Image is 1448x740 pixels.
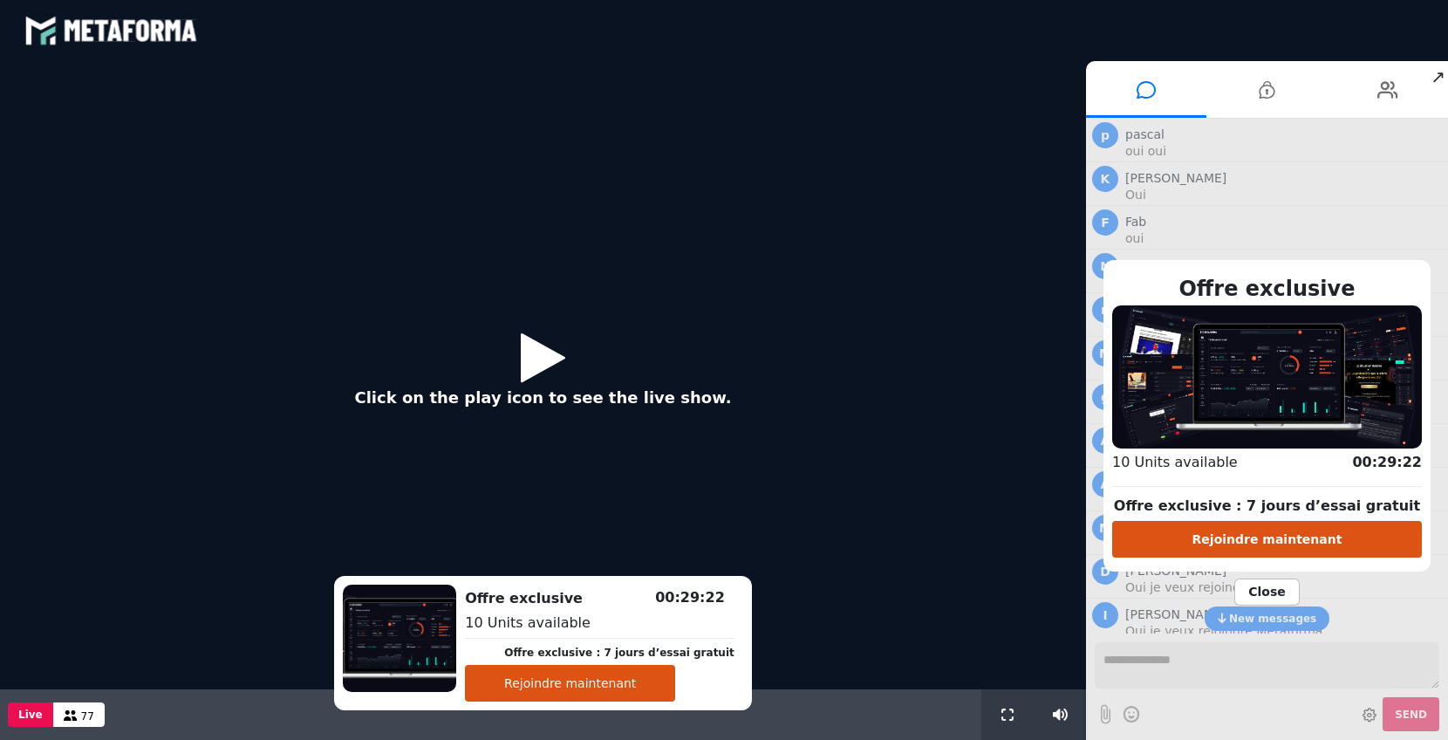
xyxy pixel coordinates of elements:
button: Live [8,702,53,727]
img: 1739179564043-A1P6JPNQHWVVYF2vtlsBksFrceJM3QJX.png [343,585,456,692]
h2: Offre exclusive [465,588,734,609]
button: Rejoindre maintenant [1112,521,1422,558]
span: 77 [81,710,94,723]
p: Offre exclusive : 7 jours d’essai gratuit [504,645,734,661]
span: Close [1234,579,1300,606]
span: 00:29:22 [1352,454,1422,470]
span: ↗ [1428,61,1448,92]
img: 1739179564043-A1P6JPNQHWVVYF2vtlsBksFrceJM3QJX.png [1112,305,1422,449]
span: 10 Units available [465,614,591,631]
button: Click on the play icon to see the live show. [337,319,748,432]
button: Rejoindre maintenant [465,665,675,702]
span: 00:29:22 [655,589,725,606]
span: 10 Units available [1112,454,1238,470]
h2: Offre exclusive [1112,273,1422,305]
p: Click on the play icon to see the live show. [354,386,731,409]
p: Offre exclusive : 7 jours d’essai gratuit [1112,496,1422,517]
